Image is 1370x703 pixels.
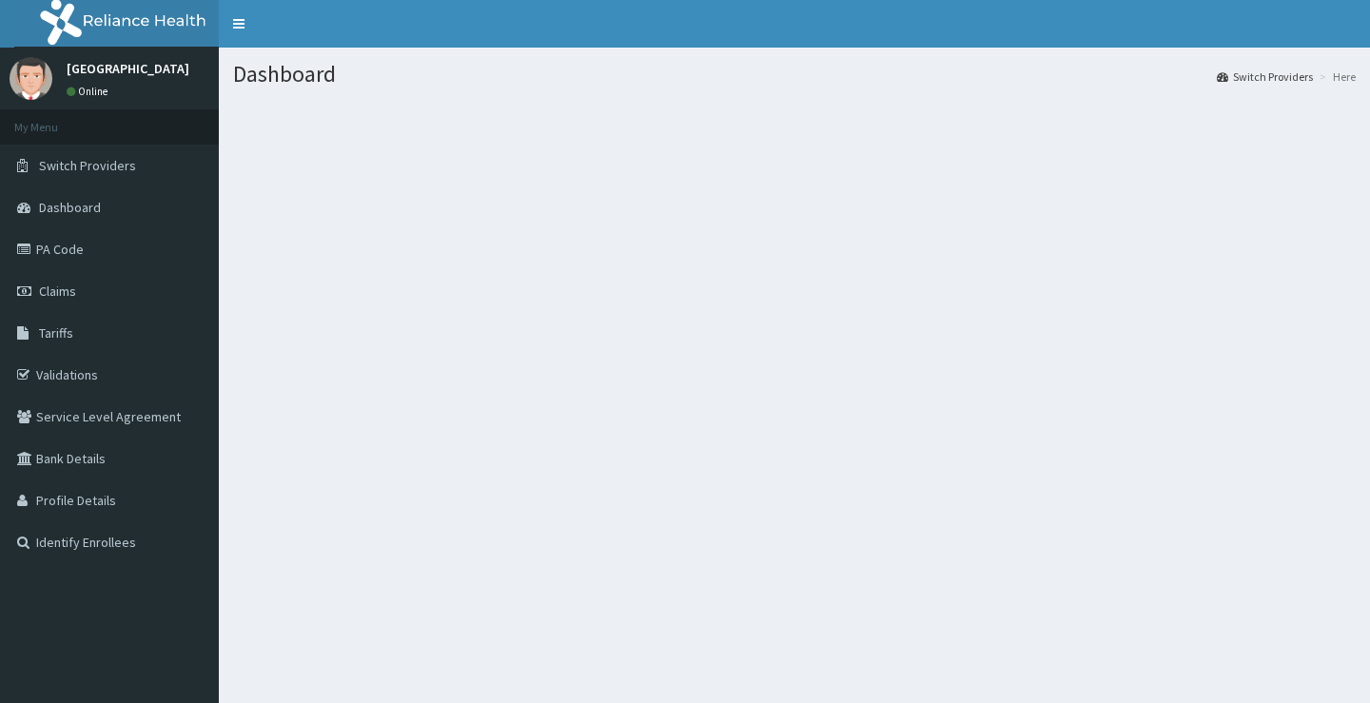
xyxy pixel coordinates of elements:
[39,157,136,174] span: Switch Providers
[1217,68,1313,85] a: Switch Providers
[39,199,101,216] span: Dashboard
[233,62,1356,87] h1: Dashboard
[39,324,73,342] span: Tariffs
[39,283,76,300] span: Claims
[67,62,189,75] p: [GEOGRAPHIC_DATA]
[1315,68,1356,85] li: Here
[10,57,52,100] img: User Image
[67,85,112,98] a: Online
